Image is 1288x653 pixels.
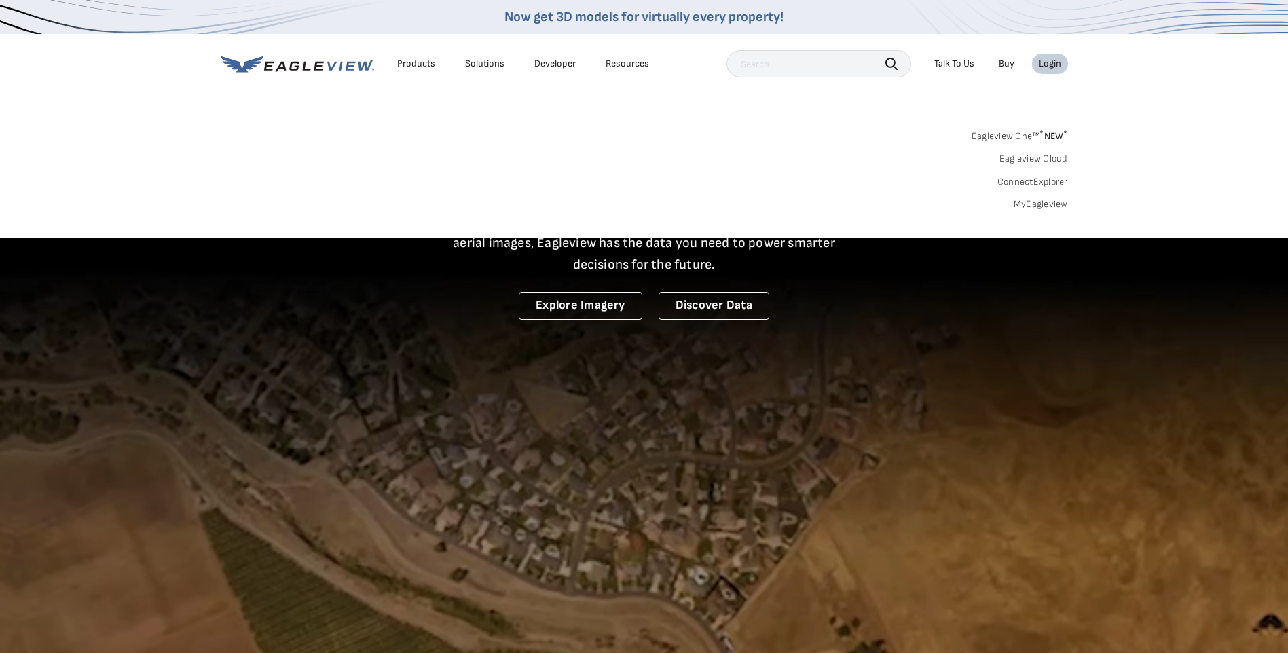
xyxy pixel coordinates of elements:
a: Explore Imagery [519,292,642,320]
a: ConnectExplorer [997,176,1068,188]
div: Products [397,58,435,70]
p: A new era starts here. Built on more than 3.5 billion high-resolution aerial images, Eagleview ha... [437,210,852,276]
a: Eagleview Cloud [999,153,1068,165]
div: Talk To Us [934,58,974,70]
a: Developer [534,58,576,70]
span: NEW [1039,130,1067,142]
div: Solutions [465,58,504,70]
input: Search [726,50,911,77]
a: Eagleview One™*NEW* [972,126,1068,142]
div: Login [1039,58,1061,70]
a: MyEagleview [1014,198,1068,210]
a: Buy [999,58,1014,70]
a: Now get 3D models for virtually every property! [504,9,784,25]
a: Discover Data [659,292,769,320]
div: Resources [606,58,649,70]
